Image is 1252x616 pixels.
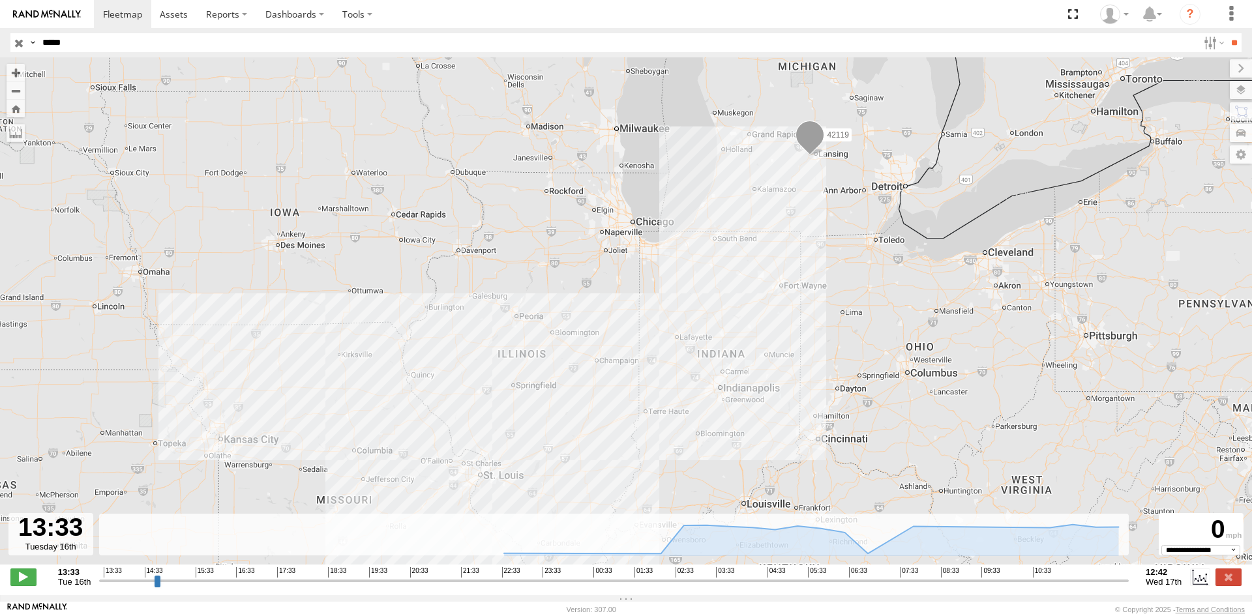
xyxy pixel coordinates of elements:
[716,567,734,578] span: 03:33
[808,567,826,578] span: 05:33
[676,567,694,578] span: 02:33
[7,64,25,81] button: Zoom in
[58,577,91,587] span: Tue 16th Sep 2025
[13,10,81,19] img: rand-logo.svg
[849,567,867,578] span: 06:33
[7,124,25,142] label: Measure
[1095,5,1133,24] div: Carlos Ortiz
[10,568,37,585] label: Play/Stop
[461,567,479,578] span: 21:33
[196,567,214,578] span: 15:33
[634,567,653,578] span: 01:33
[58,567,91,577] strong: 13:33
[941,567,959,578] span: 08:33
[567,606,616,613] div: Version: 307.00
[7,100,25,117] button: Zoom Home
[328,567,346,578] span: 18:33
[104,567,122,578] span: 13:33
[277,567,295,578] span: 17:33
[1176,606,1245,613] a: Terms and Conditions
[1215,568,1242,585] label: Close
[27,33,38,52] label: Search Query
[900,567,918,578] span: 07:33
[502,567,520,578] span: 22:33
[369,567,387,578] span: 19:33
[543,567,561,578] span: 23:33
[236,567,254,578] span: 16:33
[1230,145,1252,164] label: Map Settings
[145,567,163,578] span: 14:33
[1115,606,1245,613] div: © Copyright 2025 -
[7,81,25,100] button: Zoom out
[593,567,612,578] span: 00:33
[1146,567,1182,577] strong: 12:42
[1199,33,1227,52] label: Search Filter Options
[981,567,1000,578] span: 09:33
[1180,4,1200,25] i: ?
[7,603,67,616] a: Visit our Website
[1146,577,1182,587] span: Wed 17th Sep 2025
[768,567,786,578] span: 04:33
[1161,515,1242,545] div: 0
[1033,567,1051,578] span: 10:33
[410,567,428,578] span: 20:33
[827,130,848,139] span: 42119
